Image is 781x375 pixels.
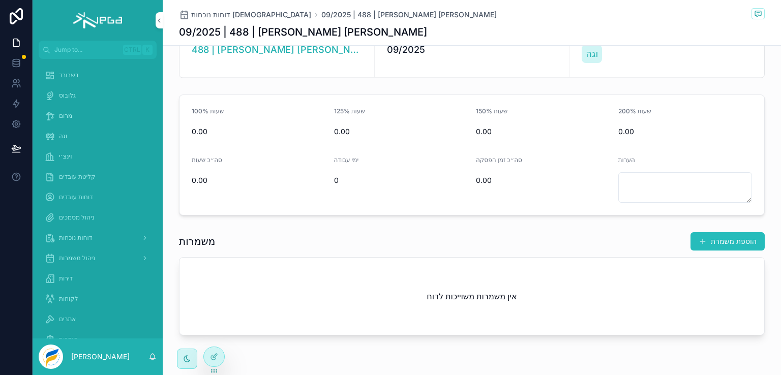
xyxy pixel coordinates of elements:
a: דוחות עובדים [39,188,157,206]
span: K [143,46,152,54]
span: גלובוס [59,91,76,100]
h2: אין משמרות משוייכות לדוח [427,290,517,302]
button: Jump to...CtrlK [39,41,157,59]
span: 0.00 [192,175,326,185]
img: App logo [73,12,122,28]
span: Jump to... [54,46,119,54]
a: וגה [582,45,602,63]
span: וגה [59,132,67,140]
span: 0.00 [618,127,753,137]
a: דשבורד [39,66,157,84]
span: וגה [586,47,598,61]
span: סה״כ זמן הפסקה [476,156,522,164]
a: 09/2025 | 488 | [PERSON_NAME] [PERSON_NAME] [321,10,497,20]
span: Ctrl [123,45,141,55]
a: אתרים [39,310,157,328]
a: דוחות נוכחות [39,229,157,247]
h1: משמרות [179,234,215,248]
span: שעות 200% [618,107,651,115]
span: דוחות נוכחות [DEMOGRAPHIC_DATA] [191,10,311,20]
span: סה״כ שעות [192,156,222,164]
a: דוחות נוכחות [DEMOGRAPHIC_DATA] [179,10,311,20]
span: ימי עבודה [334,156,359,164]
a: גלובוס [39,86,157,105]
span: דשבורד [59,71,79,79]
span: שעות 125% [334,107,365,115]
span: 0.00 [192,127,326,137]
span: הגדרות [59,335,78,343]
span: דוחות נוכחות [59,234,92,242]
span: דירות [59,274,73,283]
span: מרום [59,112,72,120]
a: קליטת עובדים [39,168,157,186]
span: אתרים [59,315,76,323]
span: לקוחות [59,295,78,303]
a: ניהול מסמכים [39,208,157,227]
p: [PERSON_NAME] [71,352,130,362]
a: דירות [39,269,157,288]
span: שעות 150% [476,107,507,115]
h1: 09/2025 | 488 | [PERSON_NAME] [PERSON_NAME] [179,25,427,39]
div: scrollable content [33,59,163,338]
span: 0.00 [334,127,468,137]
span: וינצ׳י [59,152,72,161]
span: ניהול מסמכים [59,213,95,222]
a: מרום [39,107,157,125]
span: דוחות עובדים [59,193,93,201]
span: 0 [334,175,468,185]
a: וינצ׳י [39,147,157,166]
span: קליטת עובדים [59,173,96,181]
span: 0.00 [476,175,610,185]
span: 0.00 [476,127,610,137]
a: 488 | [PERSON_NAME] [PERSON_NAME] [192,43,362,57]
a: לקוחות [39,290,157,308]
button: הוספת משמרת [690,232,765,251]
span: 09/2025 [387,43,557,57]
span: הערות [618,156,635,164]
a: ניהול משמרות [39,249,157,267]
span: שעות 100% [192,107,224,115]
a: הגדרות [39,330,157,349]
a: וגה [39,127,157,145]
span: ניהול משמרות [59,254,95,262]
